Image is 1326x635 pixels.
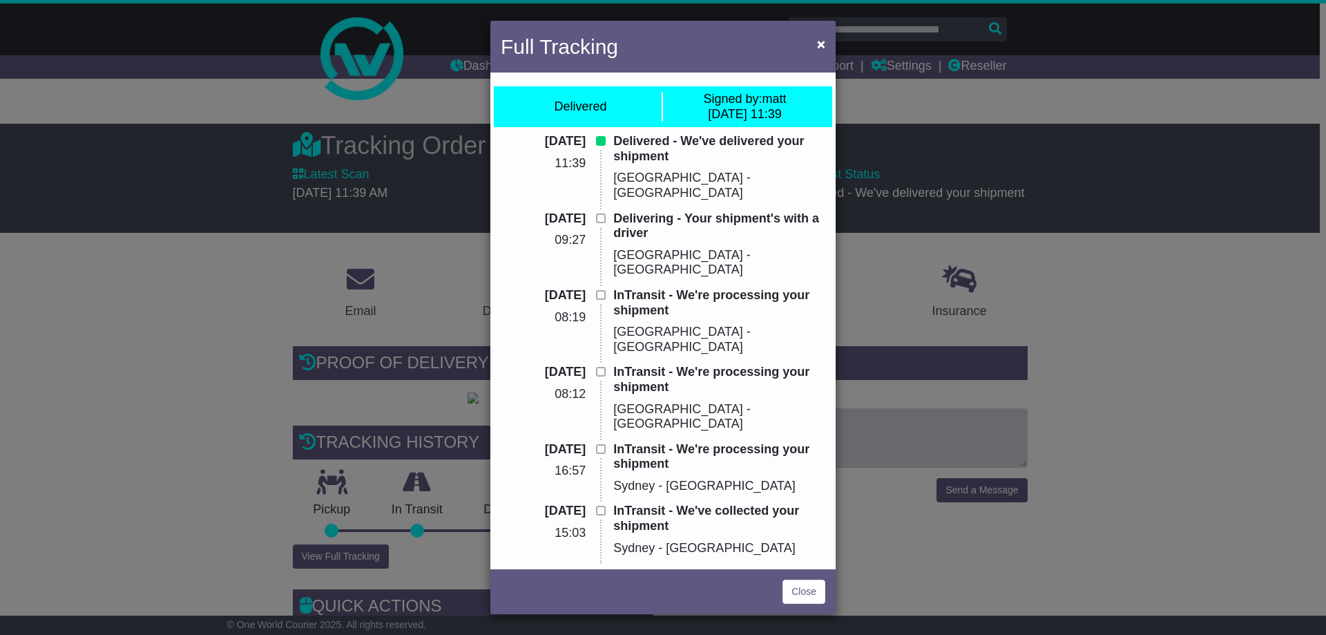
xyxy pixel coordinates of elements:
p: [GEOGRAPHIC_DATA] - [GEOGRAPHIC_DATA] [613,325,825,354]
p: [GEOGRAPHIC_DATA] - [GEOGRAPHIC_DATA] [613,248,825,278]
p: 08:19 [501,310,586,325]
p: [DATE] [501,288,586,303]
span: Signed by: [703,92,762,106]
p: 08:12 [501,387,586,402]
div: matt [DATE] 11:39 [703,92,786,122]
p: InTransit - We're processing your shipment [613,365,825,395]
p: [GEOGRAPHIC_DATA] - [GEOGRAPHIC_DATA] [613,171,825,200]
p: 16:57 [501,464,586,479]
p: Delivered - We've delivered your shipment [613,134,825,164]
div: Delivered [554,99,606,115]
p: InTransit - We've collected your shipment [613,504,825,533]
p: [DATE] [501,442,586,457]
p: Delivering - Your shipment's with a driver [613,211,825,241]
span: × [817,36,825,52]
p: [DATE] [501,365,586,380]
p: 11:39 [501,156,586,171]
p: 09:27 [501,233,586,248]
button: Close [810,30,832,58]
p: 15:03 [501,526,586,541]
p: [DATE] [501,211,586,227]
p: [GEOGRAPHIC_DATA] - [GEOGRAPHIC_DATA] [613,402,825,432]
p: [DATE] [501,134,586,149]
p: Sydney - [GEOGRAPHIC_DATA] [613,479,825,494]
p: Sydney - [GEOGRAPHIC_DATA] [613,541,825,556]
h4: Full Tracking [501,31,618,62]
p: InTransit - We're processing your shipment [613,442,825,472]
p: [DATE] [501,504,586,519]
a: Close [782,580,825,604]
p: InTransit - We're processing your shipment [613,288,825,318]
